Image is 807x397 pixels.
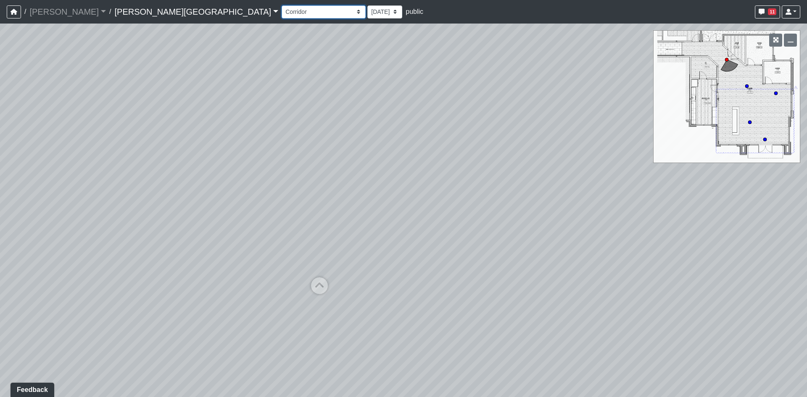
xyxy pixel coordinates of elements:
span: 11 [768,8,776,15]
a: [PERSON_NAME][GEOGRAPHIC_DATA] [114,3,278,20]
span: / [21,3,29,20]
span: / [106,3,114,20]
button: 11 [755,5,780,18]
iframe: Ybug feedback widget [6,380,56,397]
a: [PERSON_NAME] [29,3,106,20]
span: public [406,8,423,15]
